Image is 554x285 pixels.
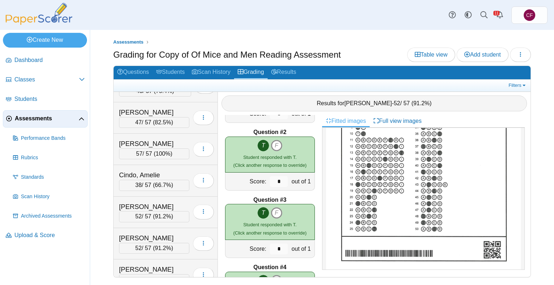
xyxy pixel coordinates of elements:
a: Results [268,66,300,79]
div: / 57 ( ) [119,274,189,285]
span: 66.7% [155,182,171,188]
span: Assessments [15,115,79,123]
div: [PERSON_NAME] [119,108,189,117]
a: Add student [457,48,508,62]
span: Student responded with T. [243,155,296,160]
span: Student responded with T. [243,222,296,227]
a: Alerts [492,7,508,23]
a: Fitted images [322,115,370,127]
div: [PERSON_NAME] [119,265,189,274]
div: / 57 ( ) [119,180,189,191]
img: PaperScorer [3,3,75,25]
span: Standards [21,174,85,181]
span: Archived Assessments [21,213,85,220]
div: [PERSON_NAME] [119,139,189,148]
span: 47 [135,119,142,125]
a: Archived Assessments [10,208,88,225]
div: [PERSON_NAME] [119,202,189,211]
a: Questions [114,66,153,79]
div: Score: [225,173,268,190]
span: Dashboard [14,56,85,64]
a: Assessments [3,110,88,128]
i: T [258,207,269,219]
span: [PERSON_NAME] [344,100,392,106]
span: 91.2% [155,213,171,219]
div: / 57 ( ) [119,243,189,254]
span: Assessments [113,39,144,45]
h1: Grading for Copy of Of Mice and Men Reading Assessment [113,49,341,61]
a: Christa Fredrickson [511,6,548,24]
a: Dashboard [3,52,88,69]
div: / 57 ( ) [119,211,189,222]
img: 3182922_OCTOBER_3_2025T18_45_45_148000000.jpeg [326,20,521,272]
span: 75.4% [156,88,172,94]
span: 52 [135,213,142,219]
i: T [258,140,269,151]
a: Scan History [188,66,234,79]
div: / 57 ( ) [119,117,189,128]
a: Full view images [370,115,425,127]
div: [PERSON_NAME] [119,233,189,243]
span: Performance Bands [21,135,85,142]
span: Rubrics [21,154,85,161]
a: Standards [10,169,88,186]
a: Classes [3,71,88,89]
i: F [271,207,282,219]
span: Scan History [21,193,85,200]
a: Table view [407,48,455,62]
div: / 57 ( ) [119,148,189,159]
span: 43 [136,88,143,94]
span: Table view [415,52,448,58]
span: Christa Fredrickson [524,9,535,21]
b: Question #3 [254,196,287,204]
span: 52 [394,100,400,106]
a: Performance Bands [10,130,88,147]
div: out of 1 [290,173,314,190]
a: Assessments [111,38,145,47]
a: Upload & Score [3,227,88,244]
b: Question #2 [254,128,287,136]
div: Results for - / 57 ( ) [221,95,527,111]
div: out of 1 [290,240,314,258]
a: Create New [3,33,87,47]
a: Students [153,66,188,79]
a: Rubrics [10,149,88,166]
a: Grading [234,66,268,79]
span: 100% [156,151,171,157]
b: Question #4 [254,263,287,271]
a: Scan History [10,188,88,205]
span: 50 [135,276,142,282]
span: 52 [135,245,142,251]
span: 57 [136,151,142,157]
span: Christa Fredrickson [526,13,533,18]
i: F [271,140,282,151]
div: Cindo, Amelie [119,170,189,180]
span: 82.5% [155,119,171,125]
a: PaperScorer [3,20,75,26]
span: 87.7% [155,276,171,282]
span: 38 [135,182,142,188]
span: Upload & Score [14,231,85,239]
div: Score: [225,240,268,258]
a: Students [3,91,88,108]
small: (Click another response to override) [233,155,307,168]
span: 91.2% [413,100,430,106]
span: Classes [14,76,79,84]
span: Add student [464,52,501,58]
span: Students [14,95,85,103]
small: (Click another response to override) [233,222,307,235]
span: 91.2% [155,245,171,251]
a: Filters [507,82,529,89]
